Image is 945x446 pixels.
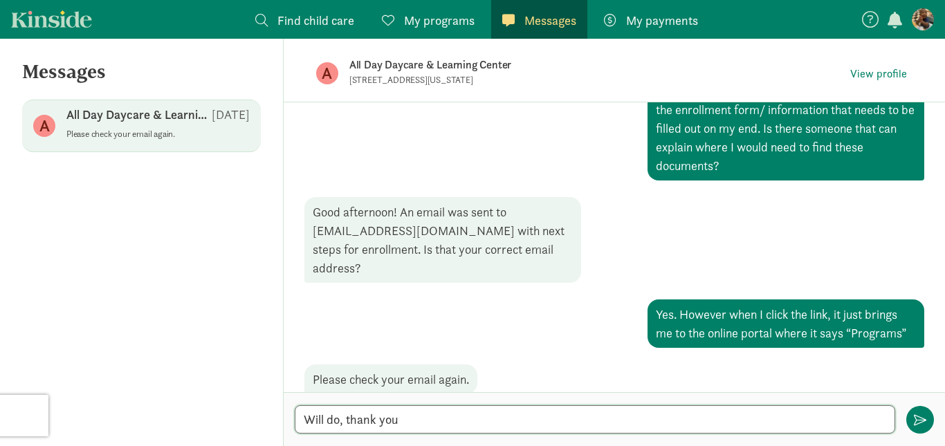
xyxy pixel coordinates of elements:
p: [STREET_ADDRESS][US_STATE] [349,75,688,86]
div: Good morning, I am having a little trouble finding the enrollment form/ information that needs to... [648,76,924,180]
span: Messages [524,11,576,30]
div: Good afternoon! An email was sent to [EMAIL_ADDRESS][DOMAIN_NAME] with next steps for enrollment.... [304,197,581,283]
p: All Day Daycare & Learning Center [66,106,212,123]
figure: A [33,115,55,137]
span: My programs [404,11,475,30]
p: Please check your email again. [66,129,250,140]
span: My payments [626,11,698,30]
p: [DATE] [212,106,250,123]
div: Yes. However when I click the link, it just brings me to the online portal where it says “Programs” [648,299,924,348]
a: Kinside [11,10,92,28]
figure: A [316,62,338,84]
span: View profile [850,66,907,82]
div: Please check your email again. [304,364,477,394]
span: Find child care [277,11,354,30]
p: All Day Daycare & Learning Center [349,55,785,75]
button: View profile [845,64,912,84]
